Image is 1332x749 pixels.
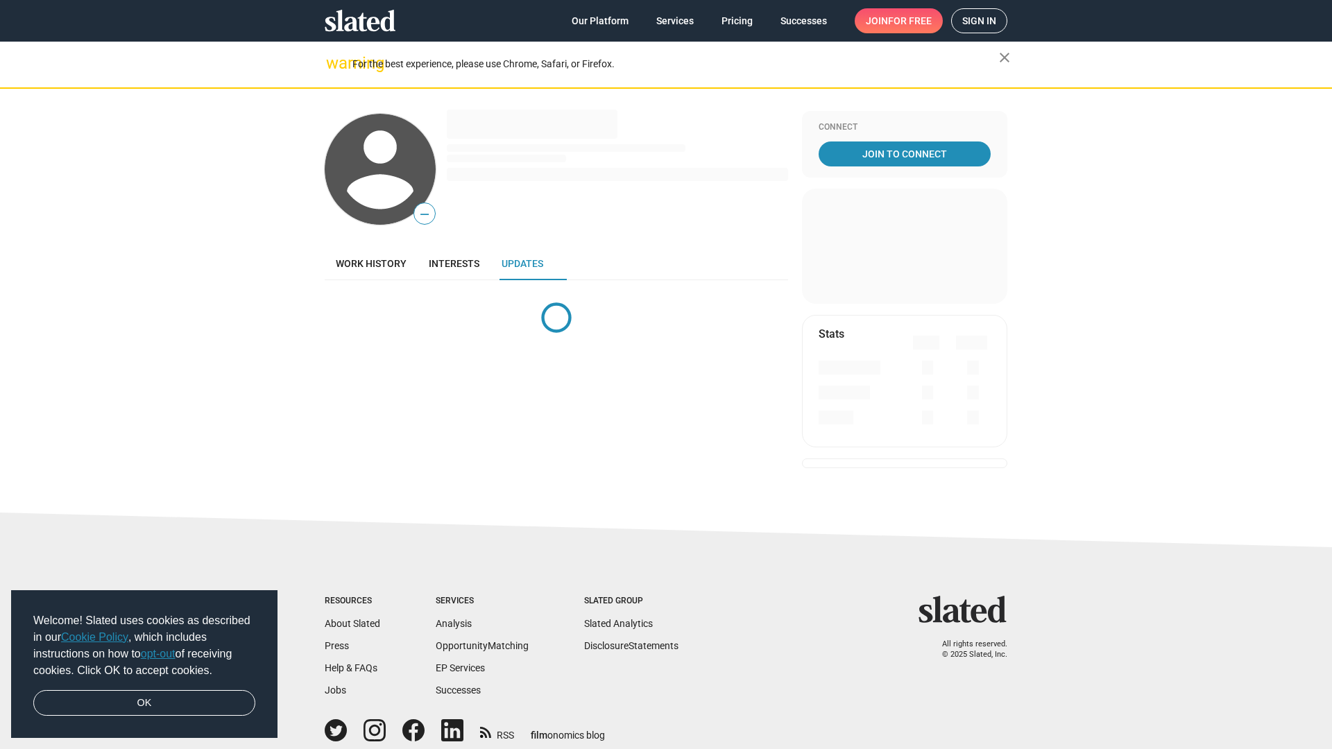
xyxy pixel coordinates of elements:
a: Jobs [325,685,346,696]
span: Join To Connect [821,141,988,166]
a: Updates [490,247,554,280]
a: filmonomics blog [531,718,605,742]
a: Joinfor free [855,8,943,33]
a: Sign in [951,8,1007,33]
div: Slated Group [584,596,678,607]
span: film [531,730,547,741]
a: Work history [325,247,418,280]
span: Work history [336,258,407,269]
div: Resources [325,596,380,607]
a: Press [325,640,349,651]
a: Cookie Policy [61,631,128,643]
div: Connect [819,122,991,133]
a: OpportunityMatching [436,640,529,651]
a: Pricing [710,8,764,33]
mat-icon: close [996,49,1013,66]
a: Join To Connect [819,141,991,166]
span: Our Platform [572,8,629,33]
span: Successes [780,8,827,33]
div: Services [436,596,529,607]
a: Help & FAQs [325,662,377,673]
span: Updates [502,258,543,269]
span: — [414,205,435,223]
a: EP Services [436,662,485,673]
a: Services [645,8,705,33]
a: Our Platform [561,8,640,33]
div: cookieconsent [11,590,277,739]
a: Analysis [436,618,472,629]
span: Join [866,8,932,33]
a: DisclosureStatements [584,640,678,651]
div: For the best experience, please use Chrome, Safari, or Firefox. [352,55,999,74]
a: RSS [480,721,514,742]
a: dismiss cookie message [33,690,255,716]
span: Sign in [962,9,996,33]
mat-icon: warning [326,55,343,71]
a: Interests [418,247,490,280]
span: for free [888,8,932,33]
a: Successes [436,685,481,696]
span: Services [656,8,694,33]
mat-card-title: Stats [819,327,844,341]
a: opt-out [141,648,176,660]
a: Successes [769,8,838,33]
span: Welcome! Slated uses cookies as described in our , which includes instructions on how to of recei... [33,612,255,679]
p: All rights reserved. © 2025 Slated, Inc. [928,639,1007,660]
a: Slated Analytics [584,618,653,629]
span: Interests [429,258,479,269]
span: Pricing [721,8,753,33]
a: About Slated [325,618,380,629]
